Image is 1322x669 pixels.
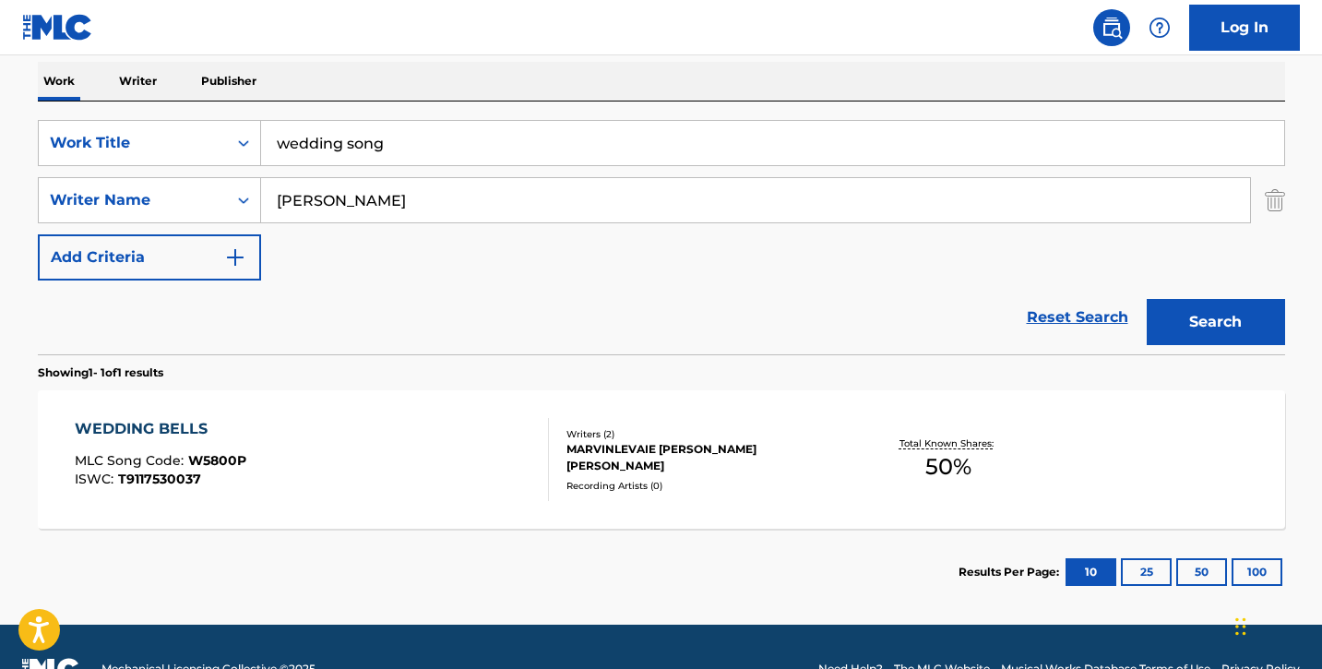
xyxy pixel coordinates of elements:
[196,62,262,101] p: Publisher
[1149,17,1171,39] img: help
[118,471,201,487] span: T9117530037
[38,364,163,381] p: Showing 1 - 1 of 1 results
[925,450,971,484] span: 50 %
[1066,558,1116,586] button: 10
[899,436,998,450] p: Total Known Shares:
[1093,9,1130,46] a: Public Search
[188,452,246,469] span: W5800P
[1176,558,1227,586] button: 50
[1265,177,1285,223] img: Delete Criterion
[1230,580,1322,669] iframe: Chat Widget
[38,390,1285,529] a: WEDDING BELLSMLC Song Code:W5800PISWC:T9117530037Writers (2)MARVINLEVAIE [PERSON_NAME] [PERSON_NA...
[50,189,216,211] div: Writer Name
[75,418,246,440] div: WEDDING BELLS
[22,14,93,41] img: MLC Logo
[38,120,1285,354] form: Search Form
[1189,5,1300,51] a: Log In
[566,479,845,493] div: Recording Artists ( 0 )
[75,471,118,487] span: ISWC :
[38,62,80,101] p: Work
[113,62,162,101] p: Writer
[1018,297,1137,338] a: Reset Search
[50,132,216,154] div: Work Title
[38,234,261,281] button: Add Criteria
[1121,558,1172,586] button: 25
[224,246,246,269] img: 9d2ae6d4665cec9f34b9.svg
[1232,558,1282,586] button: 100
[566,441,845,474] div: MARVINLEVAIE [PERSON_NAME] [PERSON_NAME]
[566,427,845,441] div: Writers ( 2 )
[1141,9,1178,46] div: Help
[1235,599,1246,654] div: Drag
[959,564,1064,580] p: Results Per Page:
[75,452,188,469] span: MLC Song Code :
[1147,299,1285,345] button: Search
[1101,17,1123,39] img: search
